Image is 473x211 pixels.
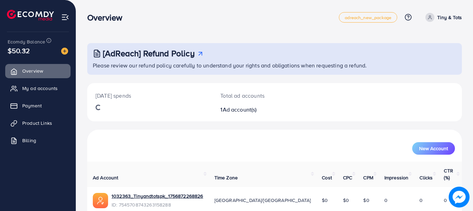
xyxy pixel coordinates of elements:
[112,193,203,200] a: 1032363_Tinyandtotspk_1756872268826
[8,38,45,45] span: Ecomdy Balance
[363,174,373,181] span: CPM
[61,48,68,55] img: image
[384,174,409,181] span: Impression
[343,197,349,204] span: $0
[5,99,71,113] a: Payment
[22,102,42,109] span: Payment
[444,197,447,204] span: 0
[214,197,311,204] span: [GEOGRAPHIC_DATA]/[GEOGRAPHIC_DATA]
[339,12,397,23] a: adreach_new_package
[384,197,388,204] span: 0
[345,15,391,20] span: adreach_new_package
[223,106,257,113] span: Ad account(s)
[5,133,71,147] a: Billing
[444,167,453,181] span: CTR (%)
[22,120,52,127] span: Product Links
[61,13,69,21] img: menu
[419,197,423,204] span: 0
[5,116,71,130] a: Product Links
[419,174,433,181] span: Clicks
[412,142,455,155] button: New Account
[103,48,195,58] h3: [AdReach] Refund Policy
[22,85,58,92] span: My ad accounts
[22,67,43,74] span: Overview
[8,46,30,56] span: $50.32
[363,197,369,204] span: $0
[87,13,128,23] h3: Overview
[322,174,332,181] span: Cost
[449,187,470,208] img: image
[220,106,297,113] h2: 1
[7,10,54,21] img: logo
[343,174,352,181] span: CPC
[419,146,448,151] span: New Account
[112,201,203,208] span: ID: 7545708743263158288
[322,197,328,204] span: $0
[5,81,71,95] a: My ad accounts
[96,91,204,100] p: [DATE] spends
[220,91,297,100] p: Total ad accounts
[22,137,36,144] span: Billing
[437,13,462,22] p: Tiny & Tots
[423,13,462,22] a: Tiny & Tots
[93,174,119,181] span: Ad Account
[5,64,71,78] a: Overview
[93,61,458,70] p: Please review our refund policy carefully to understand your rights and obligations when requesti...
[93,193,108,208] img: ic-ads-acc.e4c84228.svg
[214,174,238,181] span: Time Zone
